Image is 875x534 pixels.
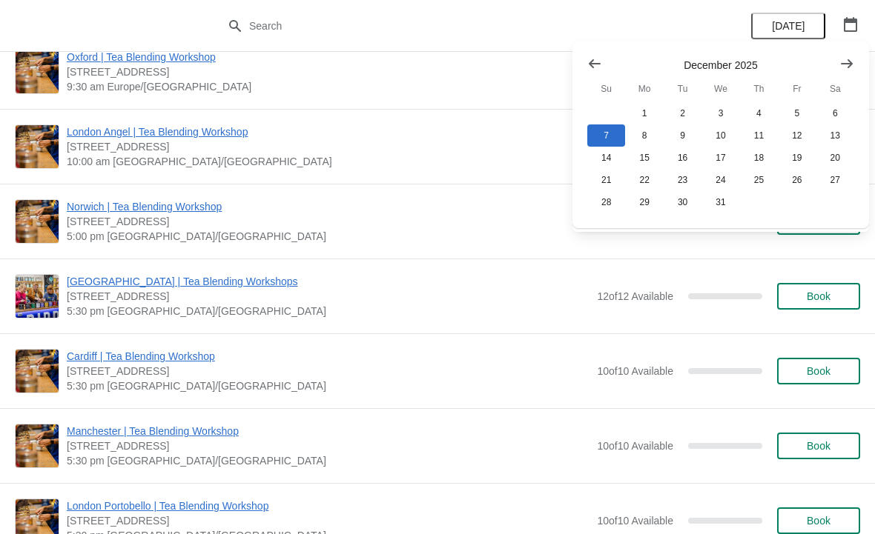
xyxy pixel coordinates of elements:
span: Manchester | Tea Blending Workshop [67,424,590,438]
span: [STREET_ADDRESS] [67,438,590,453]
span: London Angel | Tea Blending Workshop [67,124,590,139]
span: [GEOGRAPHIC_DATA] | Tea Blending Workshops [67,274,590,289]
th: Sunday [587,76,625,102]
button: Saturday December 27 2025 [816,169,854,191]
th: Wednesday [701,76,739,102]
button: Monday December 15 2025 [625,147,663,169]
img: London Angel | Tea Blending Workshop | 26 Camden Passage, The Angel, London N1 8ED, UK | 10:00 am... [16,125,59,168]
span: [STREET_ADDRESS] [67,364,590,378]
th: Monday [625,76,663,102]
span: 12 of 12 Available [597,290,673,302]
button: Sunday December 28 2025 [587,191,625,213]
button: Sunday December 7 2025 [587,124,625,147]
button: Tuesday December 30 2025 [664,191,701,213]
span: 9:30 am Europe/[GEOGRAPHIC_DATA] [67,79,590,94]
span: 10 of 10 Available [597,365,673,377]
button: Wednesday December 31 2025 [701,191,739,213]
button: Thursday December 11 2025 [740,124,778,147]
button: Sunday December 21 2025 [587,169,625,191]
button: Wednesday December 10 2025 [701,124,739,147]
span: London Portobello | Tea Blending Workshop [67,498,590,513]
button: Friday December 26 2025 [778,169,816,191]
button: Sunday December 14 2025 [587,147,625,169]
img: Cardiff | Tea Blending Workshop | 1-3 Royal Arcade, Cardiff CF10 1AE, UK | 5:30 pm Europe/London [16,350,59,393]
span: 10 of 10 Available [597,515,673,527]
button: Friday December 12 2025 [778,124,816,147]
th: Tuesday [664,76,701,102]
button: Wednesday December 17 2025 [701,147,739,169]
span: Cardiff | Tea Blending Workshop [67,349,590,364]
button: Tuesday December 2 2025 [664,102,701,124]
img: Glasgow | Tea Blending Workshops | 215 Byres Road, Glasgow G12 8UD, UK | 5:30 pm Europe/London [16,275,59,318]
span: [STREET_ADDRESS] [67,139,590,154]
button: Friday December 5 2025 [778,102,816,124]
button: [DATE] [751,13,825,39]
button: Wednesday December 24 2025 [701,169,739,191]
span: [STREET_ADDRESS] [67,513,590,528]
img: Oxford | Tea Blending Workshop | 23 High Street, Oxford, OX1 4AH | 9:30 am Europe/London [16,50,59,93]
span: Book [807,515,831,527]
span: [STREET_ADDRESS] [67,289,590,304]
span: 10:00 am [GEOGRAPHIC_DATA]/[GEOGRAPHIC_DATA] [67,154,590,169]
button: Show next month, January 2026 [833,50,860,77]
span: Norwich | Tea Blending Workshop [67,199,601,214]
span: [STREET_ADDRESS] [67,64,590,79]
button: Thursday December 4 2025 [740,102,778,124]
img: Norwich | Tea Blending Workshop | 9 Back Of The Inns, Norwich NR2 1PT, UK | 5:00 pm Europe/London [16,200,59,243]
button: Monday December 22 2025 [625,169,663,191]
span: 5:30 pm [GEOGRAPHIC_DATA]/[GEOGRAPHIC_DATA] [67,453,590,468]
input: Search [248,13,656,39]
button: Book [777,283,860,310]
button: Saturday December 20 2025 [816,147,854,169]
span: 10 of 10 Available [597,440,673,452]
th: Saturday [816,76,854,102]
button: Monday December 1 2025 [625,102,663,124]
button: Book [777,433,860,459]
span: 5:30 pm [GEOGRAPHIC_DATA]/[GEOGRAPHIC_DATA] [67,378,590,393]
span: Book [807,365,831,377]
button: Wednesday December 3 2025 [701,102,739,124]
button: Thursday December 18 2025 [740,147,778,169]
button: Tuesday December 23 2025 [664,169,701,191]
span: [STREET_ADDRESS] [67,214,601,229]
button: Book [777,358,860,384]
img: Manchester | Tea Blending Workshop | 57 Church St, Manchester, M4 1PD | 5:30 pm Europe/London [16,424,59,467]
span: Book [807,440,831,452]
th: Friday [778,76,816,102]
span: 5:00 pm [GEOGRAPHIC_DATA]/[GEOGRAPHIC_DATA] [67,229,601,244]
button: Monday December 29 2025 [625,191,663,213]
span: Book [807,290,831,302]
span: 5:30 pm [GEOGRAPHIC_DATA]/[GEOGRAPHIC_DATA] [67,304,590,318]
button: Saturday December 6 2025 [816,102,854,124]
button: Friday December 19 2025 [778,147,816,169]
span: Oxford | Tea Blending Workshop [67,50,590,64]
button: Saturday December 13 2025 [816,124,854,147]
button: Monday December 8 2025 [625,124,663,147]
button: Tuesday December 9 2025 [664,124,701,147]
th: Thursday [740,76,778,102]
span: [DATE] [772,20,805,32]
button: Book [777,507,860,534]
button: Tuesday December 16 2025 [664,147,701,169]
button: Show previous month, November 2025 [581,50,608,77]
button: Thursday December 25 2025 [740,169,778,191]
